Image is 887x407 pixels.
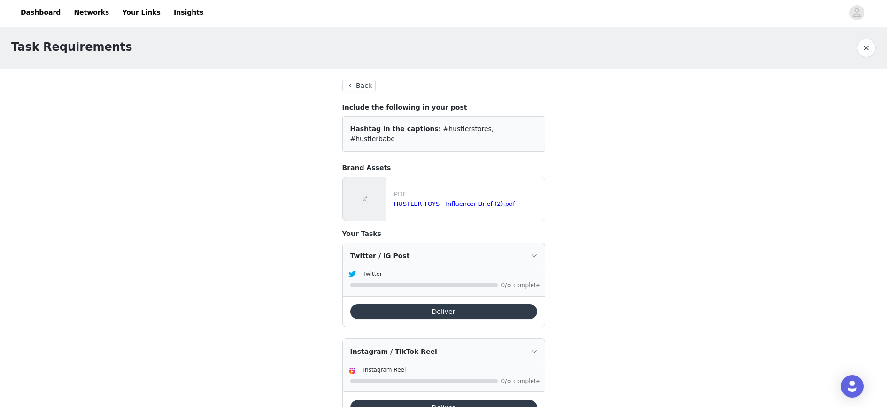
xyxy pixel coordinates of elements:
span: Hashtag in the captions: [350,125,441,133]
img: Instagram Reels Icon [348,367,356,375]
a: HUSTLER TOYS - Influencer Brief (2).pdf [394,200,515,207]
span: 0/∞ complete [501,282,539,288]
div: Open Intercom Messenger [841,375,864,398]
span: Instagram Reel [363,367,406,373]
a: Networks [68,2,115,23]
a: Your Links [116,2,166,23]
span: Twitter [363,271,382,277]
i: icon: right [532,349,537,354]
h4: Brand Assets [342,163,545,173]
div: icon: rightInstagram / TikTok Reel [343,339,545,364]
a: Insights [168,2,209,23]
a: Dashboard [15,2,66,23]
h4: Include the following in your post [342,102,545,112]
div: avatar [852,5,861,20]
div: icon: rightTwitter / IG Post [343,243,545,268]
i: icon: right [532,253,537,258]
span: 0/∞ complete [501,378,539,384]
h1: Task Requirements [11,39,132,55]
button: Back [342,80,376,91]
p: PDF [394,189,541,199]
button: Deliver [350,304,537,319]
h4: Your Tasks [342,229,545,239]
